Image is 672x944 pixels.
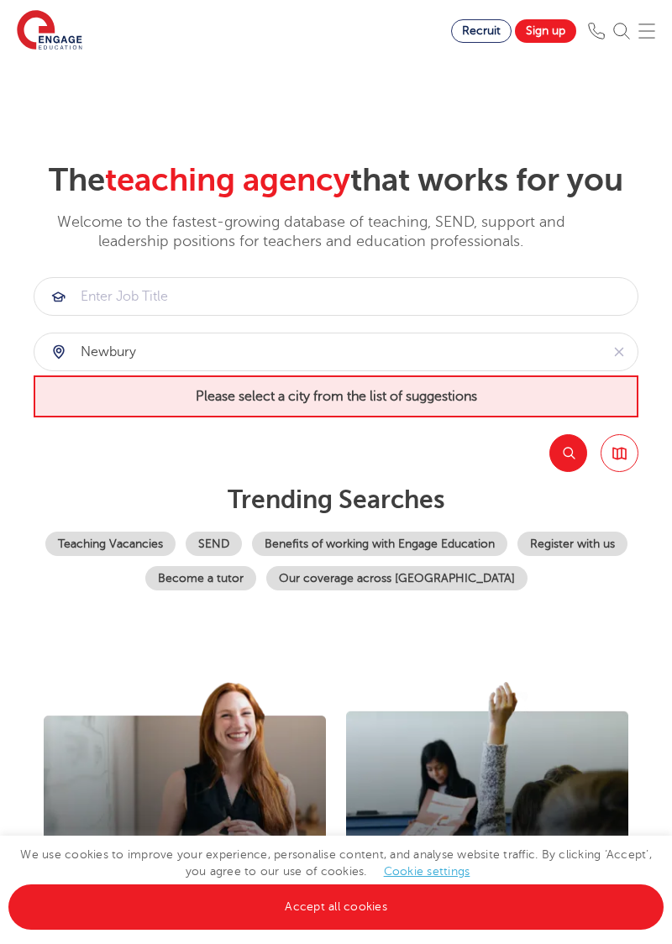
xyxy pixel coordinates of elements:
span: Recruit [462,24,501,37]
img: Search [613,23,630,39]
div: Submit [34,277,638,316]
img: I'm a teacher looking for work [44,682,326,936]
a: Teaching Vacancies [45,532,176,556]
a: Recruit [451,19,512,43]
input: Submit [34,278,638,315]
button: Clear [600,333,638,370]
a: Sign up [515,19,576,43]
a: Accept all cookies [8,884,664,930]
input: Submit [34,333,600,370]
span: We use cookies to improve your experience, personalise content, and analyse website traffic. By c... [8,848,664,913]
span: Please select a city from the list of suggestions [34,375,638,417]
p: Welcome to the fastest-growing database of teaching, SEND, support and leadership positions for t... [34,212,588,252]
a: Become a tutor [145,566,256,590]
a: Benefits of working with Engage Education [252,532,507,556]
a: Register with us [517,532,627,556]
button: Search [549,434,587,472]
a: Cookie settings [384,865,470,878]
div: Submit [34,333,638,371]
a: Our coverage across [GEOGRAPHIC_DATA] [266,566,528,590]
span: teaching agency [105,162,350,198]
img: Engage Education [17,10,82,52]
img: Mobile Menu [638,23,655,39]
h2: The that works for you [34,161,638,200]
img: Phone [588,23,605,39]
a: SEND [186,532,242,556]
img: I'm a school looking for teachers [346,682,628,932]
p: Trending searches [34,485,638,515]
